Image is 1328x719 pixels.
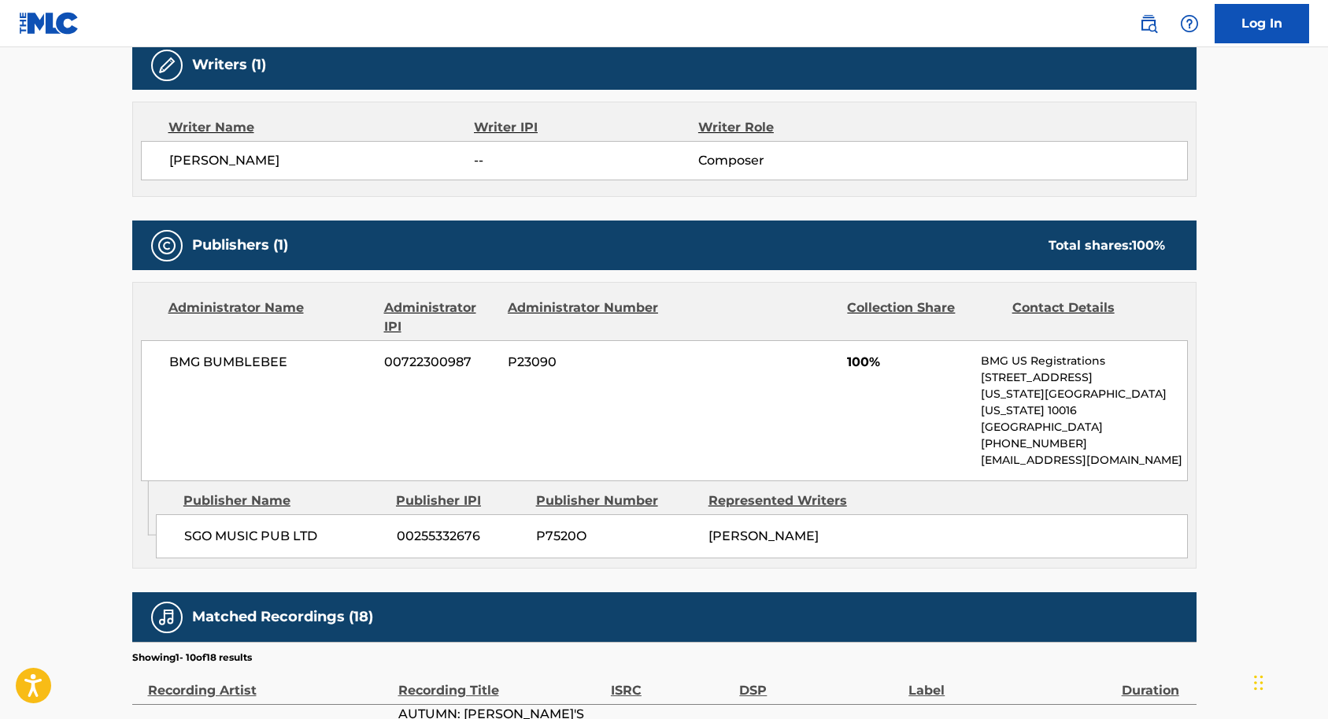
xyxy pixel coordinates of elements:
div: Writer Role [698,118,902,137]
div: Label [908,665,1113,700]
img: Matched Recordings [157,608,176,627]
span: 100 % [1132,238,1165,253]
span: [PERSON_NAME] [169,151,475,170]
div: Help [1174,8,1205,39]
h5: Matched Recordings (18) [192,608,373,626]
div: Administrator Number [508,298,660,336]
span: -- [474,151,697,170]
div: Administrator Name [168,298,372,336]
div: Total shares: [1049,236,1165,255]
a: Public Search [1133,8,1164,39]
iframe: Chat Widget [1249,643,1328,719]
img: help [1180,14,1199,33]
a: Log In [1215,4,1309,43]
div: Writer Name [168,118,475,137]
p: Showing 1 - 10 of 18 results [132,650,252,665]
img: Writers [157,56,176,75]
span: 00255332676 [397,527,524,546]
h5: Writers (1) [192,56,266,74]
div: Publisher Name [183,491,384,510]
div: Contact Details [1012,298,1165,336]
div: Collection Share [847,298,1000,336]
span: P7520O [536,527,697,546]
img: MLC Logo [19,12,80,35]
div: Represented Writers [708,491,869,510]
p: [STREET_ADDRESS] [981,369,1186,386]
div: Duration [1122,665,1189,700]
p: [EMAIL_ADDRESS][DOMAIN_NAME] [981,452,1186,469]
img: Publishers [157,236,176,255]
span: BMG BUMBLEBEE [169,353,373,372]
p: [PHONE_NUMBER] [981,435,1186,452]
div: Recording Title [398,665,603,700]
div: DSP [739,665,901,700]
p: BMG US Registrations [981,353,1186,369]
p: [US_STATE][GEOGRAPHIC_DATA][US_STATE] 10016 [981,386,1186,419]
span: 100% [847,353,969,372]
span: P23090 [508,353,660,372]
h5: Publishers (1) [192,236,288,254]
div: Publisher Number [536,491,697,510]
div: ISRC [611,665,731,700]
div: Drag [1254,659,1263,706]
img: search [1139,14,1158,33]
div: Recording Artist [148,665,390,700]
p: [GEOGRAPHIC_DATA] [981,419,1186,435]
div: Publisher IPI [396,491,524,510]
span: 00722300987 [384,353,496,372]
div: Writer IPI [474,118,698,137]
span: Composer [698,151,902,170]
span: [PERSON_NAME] [708,528,819,543]
span: SGO MUSIC PUB LTD [184,527,385,546]
div: Administrator IPI [384,298,496,336]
